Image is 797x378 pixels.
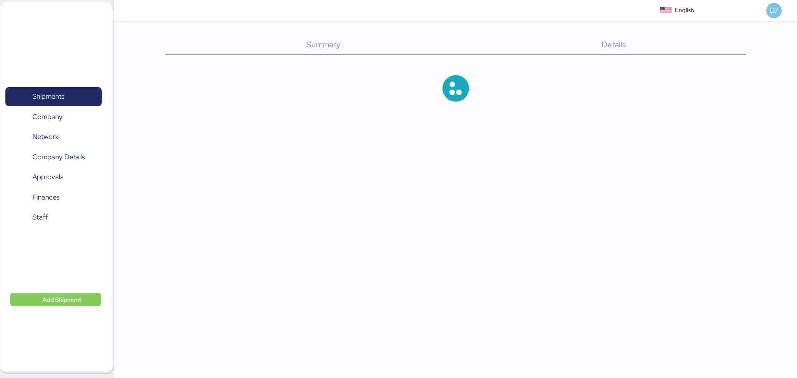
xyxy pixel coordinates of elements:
[5,168,102,187] a: Approvals
[32,111,63,123] span: Company
[32,90,64,102] span: Shipments
[32,131,59,143] span: Network
[10,293,101,306] button: Add Shipment
[5,208,102,227] a: Staff
[32,191,59,203] span: Finances
[601,39,626,50] span: Details
[32,151,85,163] span: Company Details
[770,5,778,16] span: LV
[5,188,102,207] a: Finances
[306,39,340,50] span: Summary
[32,171,63,183] span: Approvals
[5,87,102,106] a: Shipments
[675,6,694,15] div: English
[5,127,102,146] a: Network
[119,4,133,18] button: Menu
[5,147,102,166] a: Company Details
[42,295,81,305] span: Add Shipment
[32,211,48,223] span: Staff
[5,107,102,126] a: Company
